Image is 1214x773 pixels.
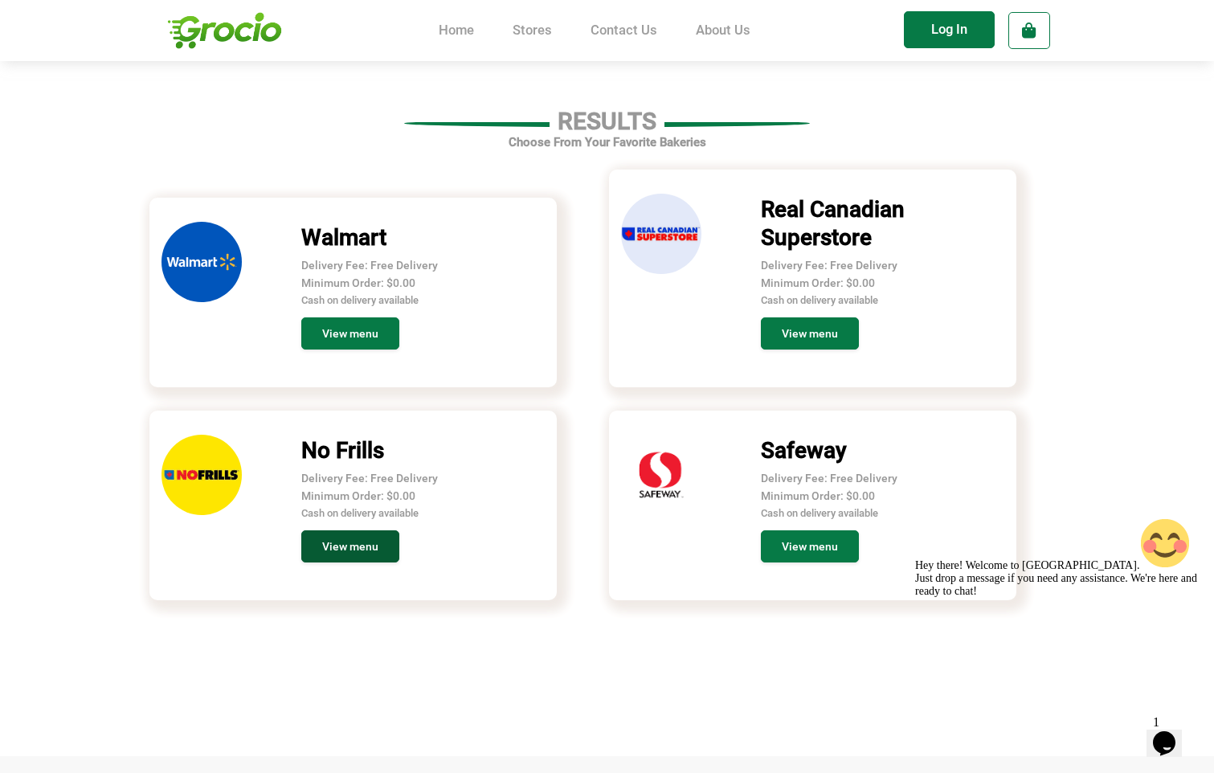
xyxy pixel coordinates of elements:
a: Stores [513,22,552,38]
iframe: chat widget [1147,709,1198,757]
img: :blush: [231,6,282,58]
a: About Us [696,22,750,38]
a: View menu [301,317,399,350]
h2: Safeway [761,436,1003,464]
span: Hey there! Welcome to [GEOGRAPHIC_DATA]. Just drop a message if you need any assistance. We're he... [6,48,288,86]
a: View menu [761,530,859,562]
a: View menu [761,317,859,350]
h2: No Frills [301,436,543,464]
img: 1667779372-walmart-logo-vector.png [161,222,242,302]
p: Minimum Order: $0.00 [301,274,543,292]
p: Cash on delivery available [761,505,1003,522]
img: grocio [164,4,285,57]
p: Delivery Fee: Free Delivery [761,256,1003,274]
a: View menu [301,530,399,562]
img: 1667497834-images%20(2).png [621,435,701,515]
p: Delivery Fee: Free Delivery [301,469,543,487]
span: RESULTS [550,107,664,135]
p: Cash on delivery available [301,292,543,309]
iframe: chat widget [909,511,1198,701]
a: Contact Us [591,22,657,38]
a: Home [439,22,474,38]
img: 1667497738-download%20(1).jpeg [161,435,242,515]
h2: Walmart [301,223,543,252]
p: Delivery Fee: Free Delivery [761,469,1003,487]
p: Minimum Order: $0.00 [301,487,543,505]
a: Log In [904,11,1008,49]
p: Delivery Fee: Free Delivery [301,256,543,274]
p: Cash on delivery available [761,292,1003,309]
img: 1667780458-white-superstore%20-%20Edited%20-%20Edited%20(1).png [621,194,701,274]
h4: Choose From Your Favorite Bakeries [509,127,706,149]
h2: Real Canadian Superstore [761,195,1003,252]
div: Hey there! Welcome to [GEOGRAPHIC_DATA].😊Just drop a message if you need any assistance. We're he... [6,6,296,87]
li: Log In [904,11,995,47]
p: Minimum Order: $0.00 [761,487,1003,505]
p: Cash on delivery available [301,505,543,522]
p: Minimum Order: $0.00 [761,274,1003,292]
